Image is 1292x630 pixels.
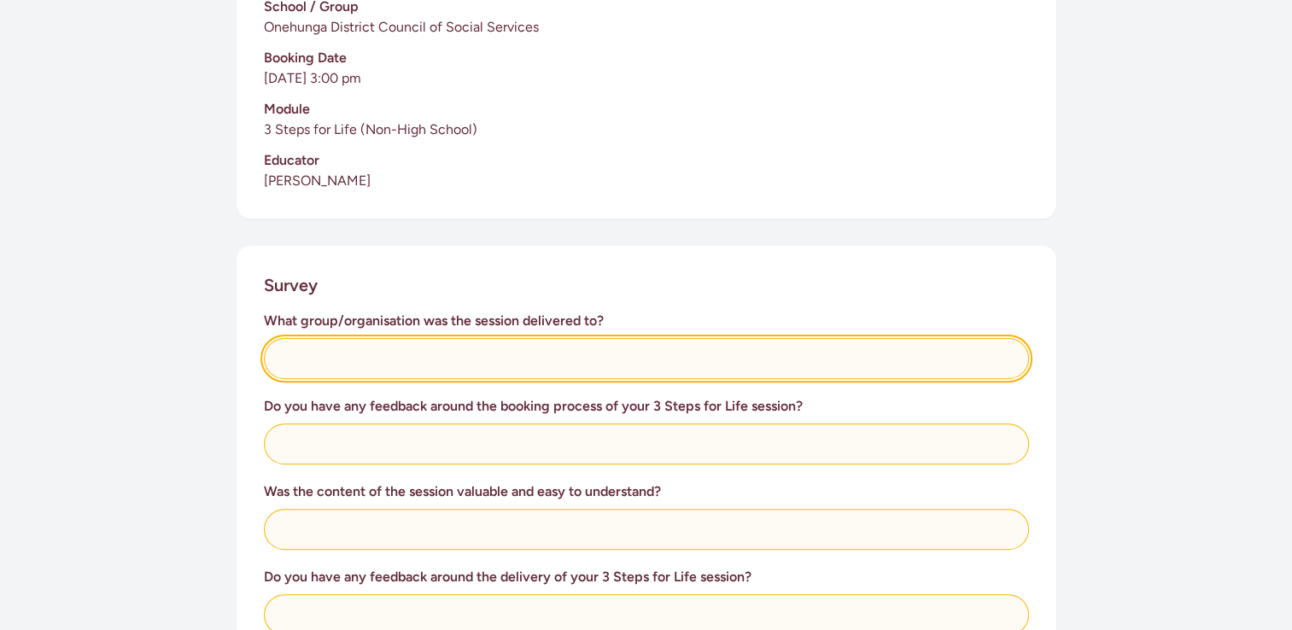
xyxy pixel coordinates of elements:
h3: Module [264,99,1029,120]
h3: Educator [264,150,1029,171]
h3: Do you have any feedback around the booking process of your 3 Steps for Life session? [264,396,1029,417]
p: [DATE] 3:00 pm [264,68,1029,89]
h3: Booking Date [264,48,1029,68]
h3: Do you have any feedback around the delivery of your 3 Steps for Life session? [264,567,1029,587]
p: 3 Steps for Life (Non-High School) [264,120,1029,140]
h3: What group/organisation was the session delivered to? [264,311,1029,331]
h2: Survey [264,273,318,297]
p: [PERSON_NAME] [264,171,1029,191]
p: Onehunga District Council of Social Services [264,17,1029,38]
h3: Was the content of the session valuable and easy to understand? [264,481,1029,502]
